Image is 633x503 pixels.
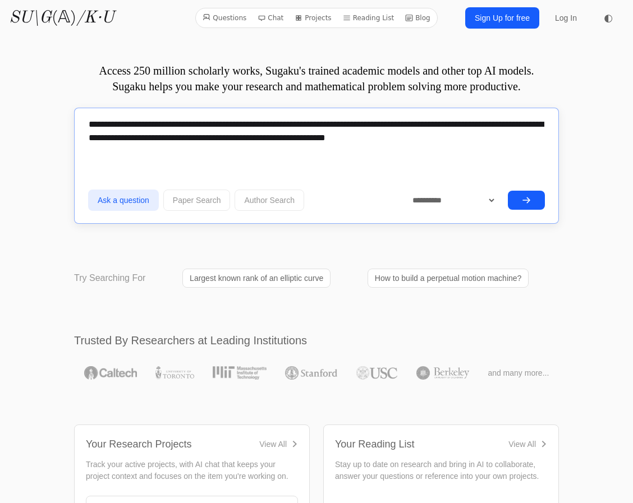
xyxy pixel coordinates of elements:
div: Your Reading List [335,436,414,452]
p: Stay up to date on research and bring in AI to collaborate, answer your questions or reference in... [335,459,547,482]
h2: Trusted By Researchers at Leading Institutions [74,333,559,348]
a: Log In [548,8,584,28]
a: Reading List [338,11,399,25]
a: How to build a perpetual motion machine? [368,269,529,288]
p: Track your active projects, with AI chat that keeps your project context and focuses on the item ... [86,459,298,482]
p: Access 250 million scholarly works, Sugaku's trained academic models and other top AI models. Sug... [74,63,559,94]
img: UC Berkeley [416,366,469,380]
span: ◐ [604,13,613,23]
a: Projects [290,11,336,25]
a: View All [508,439,547,450]
a: Chat [253,11,288,25]
a: Sign Up for free [465,7,539,29]
a: View All [259,439,298,450]
button: Paper Search [163,190,231,211]
button: Author Search [235,190,304,211]
a: SU\G(𝔸)/K·U [9,8,114,28]
a: Questions [198,11,251,25]
img: Stanford [285,366,337,380]
button: ◐ [597,7,620,29]
span: and many more... [488,367,549,379]
i: SU\G [9,10,52,26]
img: MIT [213,366,266,380]
img: University of Toronto [155,366,194,380]
i: /K·U [76,10,114,26]
p: Try Searching For [74,271,145,285]
button: Ask a question [88,190,159,211]
img: Caltech [84,366,137,380]
div: View All [508,439,536,450]
div: View All [259,439,287,450]
img: USC [356,366,397,380]
a: Largest known rank of an elliptic curve [182,269,331,288]
a: Blog [401,11,435,25]
div: Your Research Projects [86,436,191,452]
